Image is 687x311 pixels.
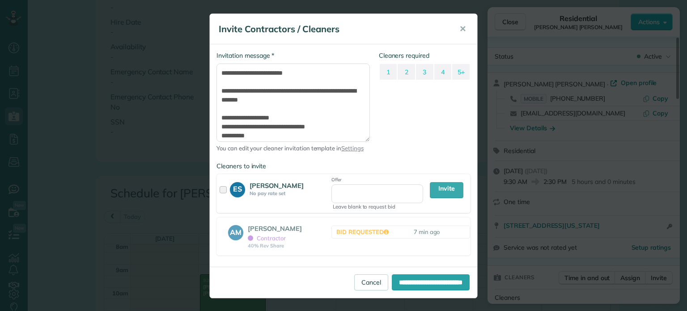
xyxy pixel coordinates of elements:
[230,182,245,195] strong: ES
[416,64,433,80] label: 3
[248,234,286,242] span: Contractor
[333,203,423,211] span: Leave blank to request bid
[336,228,388,235] strong: Bid Requested
[379,51,471,60] label: Cleaners required
[216,51,274,60] label: Invitation message
[380,64,397,80] label: 1
[414,228,440,235] a: 7 min ago
[430,182,463,198] a: Invite
[216,162,471,170] label: Cleaners to invite
[452,64,470,80] label: 5+
[250,181,304,190] strong: [PERSON_NAME]
[248,224,302,233] strong: [PERSON_NAME]
[331,175,423,184] label: Offer
[434,64,452,80] label: 4
[398,64,415,80] label: 2
[228,225,243,238] strong: AM
[216,144,370,153] span: You can edit your cleaner invitation template in
[219,23,447,35] h5: Invite Contractors / Cleaners
[459,24,466,34] span: ✕
[341,145,364,152] a: Settings
[248,243,329,249] strong: 40% Rev Share
[354,274,388,290] a: Cancel
[250,190,329,196] strong: No pay rate set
